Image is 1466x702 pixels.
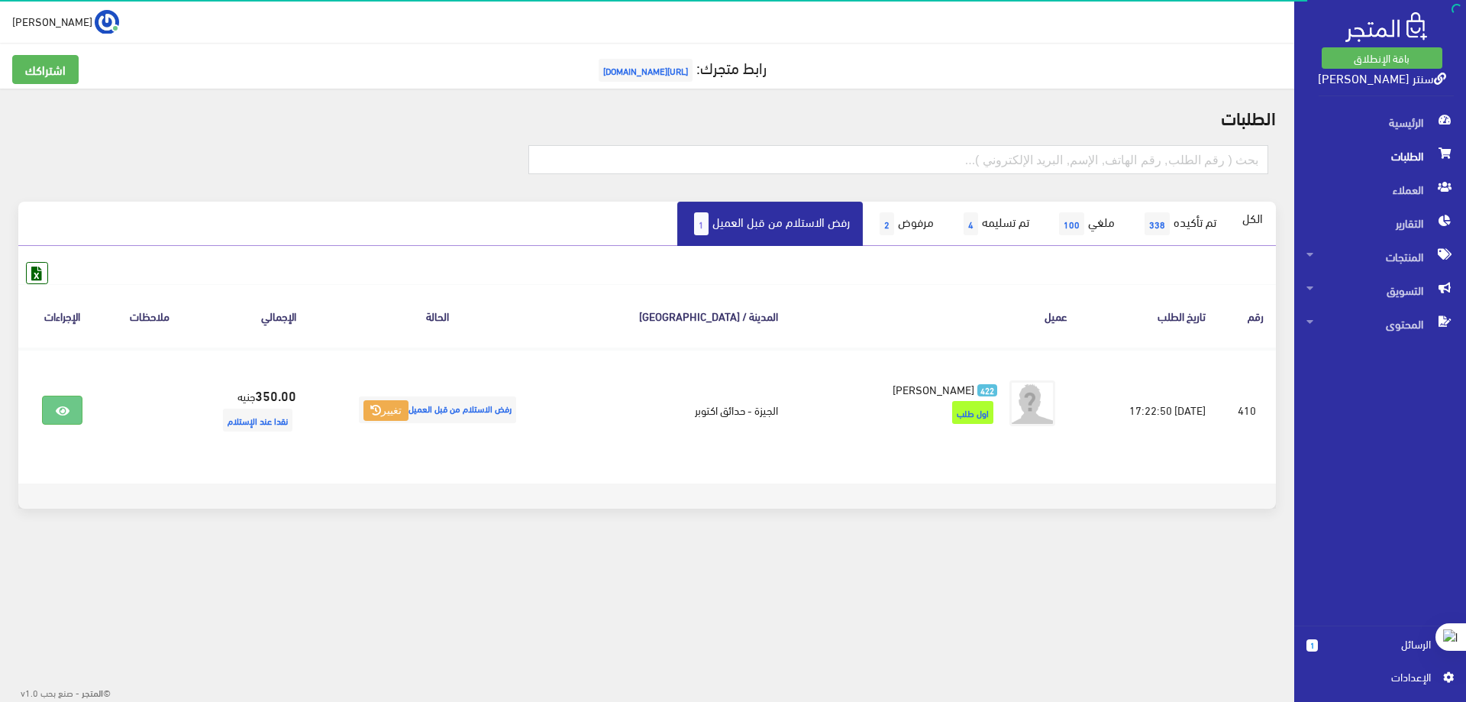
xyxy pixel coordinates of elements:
[952,401,993,424] span: اول طلب
[677,202,863,246] a: رفض الاستلام من قبل العميل1
[12,9,119,34] a: ... [PERSON_NAME]
[964,212,978,235] span: 4
[18,284,106,348] th: الإجراءات
[255,385,296,405] strong: 350.00
[106,284,194,348] th: ملاحظات
[1294,105,1466,139] a: الرئيسية
[95,10,119,34] img: ...
[1229,202,1276,234] a: الكل
[194,284,308,348] th: اﻹجمالي
[12,11,92,31] span: [PERSON_NAME]
[1306,273,1454,307] span: التسويق
[599,59,693,82] span: [URL][DOMAIN_NAME]
[1306,173,1454,206] span: العملاء
[359,396,516,423] span: رفض الاستلام من قبل العميل
[1009,380,1055,426] img: avatar.png
[1306,240,1454,273] span: المنتجات
[1294,240,1466,273] a: المنتجات
[1330,636,1431,652] span: الرسائل
[12,55,79,84] a: اشتراكك
[1319,668,1430,685] span: اﻹعدادات
[567,348,790,471] td: الجيزة - حدائق اكتوبر
[194,348,308,471] td: جنيه
[223,409,292,432] span: نقدا عند الإستلام
[694,212,709,235] span: 1
[1306,636,1454,668] a: 1 الرسائل
[863,202,947,246] a: مرفوض2
[18,107,1276,127] h2: الطلبات
[1306,139,1454,173] span: الطلبات
[595,53,767,81] a: رابط متجرك:[URL][DOMAIN_NAME]
[308,284,567,348] th: الحالة
[1318,66,1446,89] a: سنتر [PERSON_NAME]
[528,145,1268,174] input: بحث ( رقم الطلب, رقم الهاتف, الإسم, البريد اﻹلكتروني )...
[1306,206,1454,240] span: التقارير
[880,212,894,235] span: 2
[1306,105,1454,139] span: الرئيسية
[1080,348,1217,471] td: [DATE] 17:22:50
[1306,639,1318,652] span: 1
[1345,12,1427,42] img: .
[1294,206,1466,240] a: التقارير
[1218,284,1277,348] th: رقم
[1294,139,1466,173] a: الطلبات
[567,284,790,348] th: المدينة / [GEOGRAPHIC_DATA]
[82,685,103,699] strong: المتجر
[1306,668,1454,693] a: اﻹعدادات
[1294,307,1466,341] a: المحتوى
[1059,212,1084,235] span: 100
[363,400,408,422] button: تغيير
[1294,173,1466,206] a: العملاء
[947,202,1042,246] a: تم تسليمه4
[790,284,1080,348] th: عميل
[1128,202,1229,246] a: تم تأكيده338
[1042,202,1128,246] a: ملغي100
[1080,284,1217,348] th: تاريخ الطلب
[1145,212,1170,235] span: 338
[21,684,79,700] span: - صنع بحب v1.0
[977,384,998,397] span: 422
[1218,348,1277,471] td: 410
[815,380,997,397] a: 422 [PERSON_NAME]
[893,378,974,400] span: [PERSON_NAME]
[6,682,111,702] div: ©
[1306,307,1454,341] span: المحتوى
[1322,47,1442,69] a: باقة الإنطلاق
